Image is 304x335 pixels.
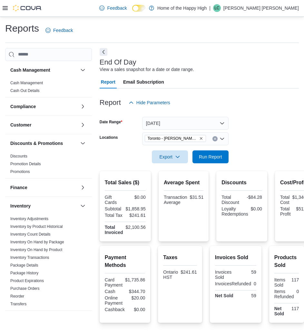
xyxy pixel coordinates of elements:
[127,307,145,312] div: $0.00
[192,150,229,163] button: Run Report
[10,286,40,291] a: Purchase Orders
[288,277,299,282] div: 117
[10,184,78,191] button: Finance
[199,137,203,140] button: Remove Toronto - Danforth Ave - Friendly Stranger from selection in this group
[5,79,92,97] div: Cash Management
[100,66,194,73] div: View a sales snapshot for a date or date range.
[274,254,299,269] h2: Products Sold
[10,248,62,252] a: Inventory On Hand by Product
[10,122,31,128] h3: Customer
[105,179,146,187] h2: Total Sales ($)
[5,22,39,35] h1: Reports
[10,103,36,110] h3: Compliance
[10,302,26,306] a: Transfers
[10,88,40,93] a: Cash Out Details
[10,162,41,166] a: Promotion Details
[105,225,123,235] strong: Total Invoiced
[10,161,41,167] span: Promotion Details
[136,99,170,106] span: Hide Parameters
[126,289,145,294] div: $344.70
[10,255,49,260] span: Inventory Transactions
[125,277,145,282] div: $1,735.86
[10,154,27,159] span: Discounts
[105,289,124,294] div: Cash
[100,135,118,140] label: Locations
[212,136,218,141] button: Clear input
[126,206,146,211] div: $1,858.95
[126,213,146,218] div: $241.61
[105,295,124,306] div: Online Payment
[10,140,63,147] h3: Discounts & Promotions
[10,294,24,299] a: Reorder
[97,2,129,15] a: Feedback
[157,4,207,12] p: Home of the Happy High
[79,66,87,74] button: Cash Management
[163,254,197,261] h2: Taxes
[107,5,127,11] span: Feedback
[105,206,123,211] div: Subtotal
[237,269,256,275] div: 59
[237,293,256,298] div: 59
[243,195,262,200] div: -$84.28
[10,67,50,73] h3: Cash Management
[10,217,48,221] a: Inventory Adjustments
[10,203,78,209] button: Inventory
[215,281,251,286] div: InvoicesRefunded
[79,202,87,210] button: Inventory
[10,184,27,191] h3: Finance
[10,301,26,307] span: Transfers
[10,294,24,299] span: Reorder
[280,206,293,217] div: Total Profit
[10,103,78,110] button: Compliance
[10,232,51,237] a: Inventory Count Details
[105,195,124,205] div: Gift Cards
[10,263,38,268] a: Package Details
[10,279,44,283] a: Product Expirations
[100,99,121,107] h3: Report
[10,122,78,128] button: Customer
[181,269,197,275] div: $241.61
[215,293,233,298] strong: Net Sold
[10,140,78,147] button: Discounts & Promotions
[10,270,38,276] span: Package History
[223,4,299,12] p: [PERSON_NAME] [PERSON_NAME]
[274,277,285,288] div: Items Sold
[5,215,92,310] div: Inventory
[10,67,78,73] button: Cash Management
[164,195,187,205] div: Transaction Average
[209,4,211,12] p: |
[126,295,145,300] div: $20.00
[101,76,115,88] span: Report
[105,213,124,218] div: Total Tax
[10,224,63,229] a: Inventory by Product Historical
[215,269,234,280] div: Invoices Sold
[10,203,31,209] h3: Inventory
[164,179,203,187] h2: Average Spent
[288,306,299,311] div: 117
[123,76,164,88] span: Email Subscription
[10,263,38,268] span: Package Details
[152,150,188,163] button: Export
[145,135,206,142] span: Toronto - Danforth Ave - Friendly Stranger
[126,195,146,200] div: $0.00
[251,206,262,211] div: $0.00
[10,81,43,85] a: Cash Management
[10,169,30,174] a: Promotions
[10,271,38,275] a: Package History
[148,135,198,142] span: Toronto - [PERSON_NAME] Ave - Friendly Stranger
[213,4,221,12] div: Luna Carrick-Brenner
[79,103,87,110] button: Compliance
[100,119,123,125] label: Date Range
[100,48,107,56] button: Next
[221,179,262,187] h2: Discounts
[220,136,225,141] button: Open list of options
[132,5,146,12] input: Dark Mode
[163,269,178,280] div: Ontario HST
